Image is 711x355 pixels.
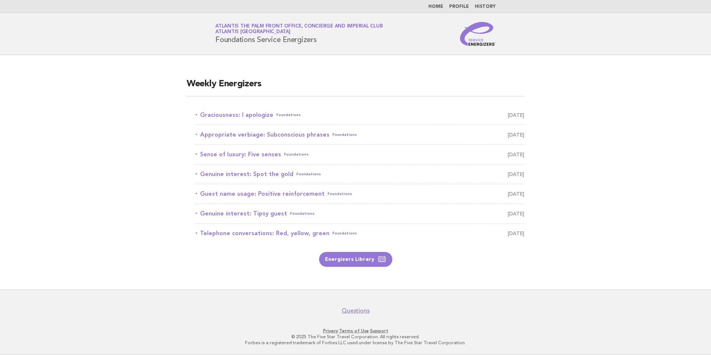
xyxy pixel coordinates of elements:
[128,340,583,346] p: Forbes is a registered trademark of Forbes LLC used under license by The Five Star Travel Corpora...
[508,129,524,140] span: [DATE]
[296,169,321,179] span: Foundations
[508,110,524,120] span: [DATE]
[323,328,338,333] a: Privacy
[475,4,496,9] a: History
[215,24,383,44] h1: Foundations Service Energizers
[449,4,469,9] a: Profile
[342,307,370,314] a: Questions
[128,334,583,340] p: © 2025 The Five Star Travel Corporation. All rights reserved.
[339,328,369,333] a: Terms of Use
[196,129,524,140] a: Appropriate verbiage: Subconscious phrasesFoundations [DATE]
[196,110,524,120] a: Graciousness: I apologizeFoundations [DATE]
[428,4,443,9] a: Home
[196,189,524,199] a: Guest name usage: Positive reinforcementFoundations [DATE]
[319,252,392,267] a: Energizers Library
[128,328,583,334] p: · ·
[276,110,301,120] span: Foundations
[328,189,352,199] span: Foundations
[284,149,309,160] span: Foundations
[196,228,524,239] a: Telephone conversations: Red, yellow, greenFoundations [DATE]
[290,208,315,219] span: Foundations
[215,24,383,34] a: Atlantis The Palm Front Office, Concierge and Imperial ClubAtlantis [GEOGRAPHIC_DATA]
[196,208,524,219] a: Genuine interest: Tipsy guestFoundations [DATE]
[332,228,357,239] span: Foundations
[196,169,524,179] a: Genuine interest: Spot the goldFoundations [DATE]
[508,189,524,199] span: [DATE]
[508,169,524,179] span: [DATE]
[332,129,357,140] span: Foundations
[215,30,290,35] span: Atlantis [GEOGRAPHIC_DATA]
[370,328,388,333] a: Support
[508,228,524,239] span: [DATE]
[196,149,524,160] a: Sense of luxury: Five sensesFoundations [DATE]
[508,149,524,160] span: [DATE]
[460,22,496,46] img: Service Energizers
[187,78,524,96] h2: Weekly Energizers
[508,208,524,219] span: [DATE]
